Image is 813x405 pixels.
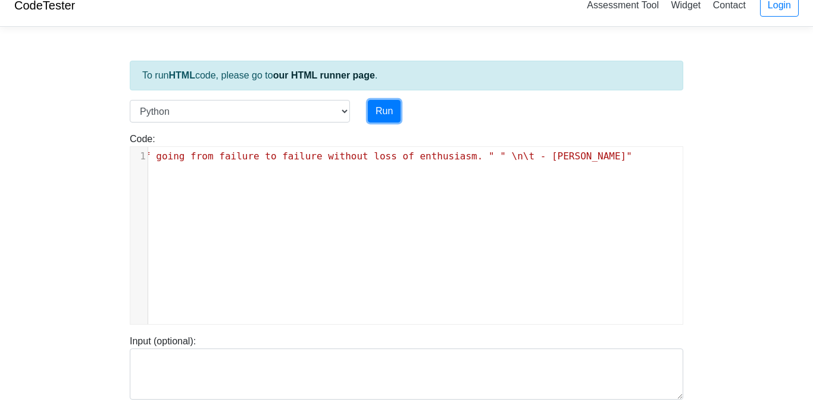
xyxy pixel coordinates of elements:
span: " Success consists of going from failure to failure without loss of enthusiasm. " [30,150,494,162]
strong: HTML [168,70,195,80]
div: Code: [121,132,692,325]
div: Input (optional): [121,334,692,400]
div: 1 [130,149,148,164]
span: " \n\t - [PERSON_NAME]" [500,150,632,162]
a: our HTML runner page [273,70,375,80]
button: Run [368,100,401,123]
div: To run code, please go to . [130,61,683,90]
